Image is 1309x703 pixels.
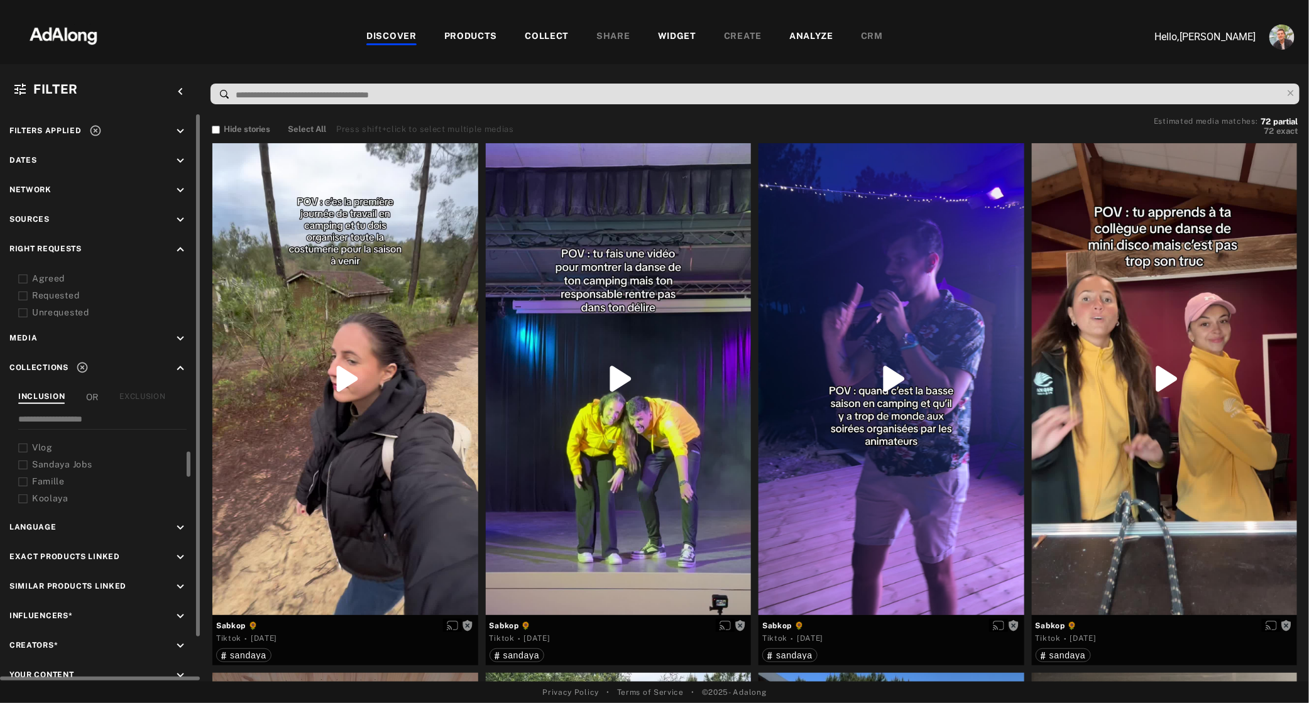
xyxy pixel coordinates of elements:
div: CREATE [724,30,762,45]
i: keyboard_arrow_down [173,124,187,138]
i: keyboard_arrow_down [173,639,187,653]
span: Network [9,185,52,194]
button: Enable diffusion on this media [716,619,735,632]
div: DISCOVER [366,30,417,45]
span: Media [9,334,38,342]
img: 63233d7d88ed69de3c212112c67096b6.png [8,16,119,53]
span: · [1064,634,1067,644]
iframe: Chat Widget [1246,643,1309,703]
span: Collections [9,363,68,372]
div: COLLECT [525,30,569,45]
i: keyboard_arrow_down [173,154,187,168]
span: • [606,687,610,698]
span: sandaya [503,650,540,660]
span: Right Requests [9,244,82,253]
span: Language [9,523,57,531]
button: Hide stories [212,123,270,136]
button: 72partial [1261,119,1298,125]
i: keyboard_arrow_down [173,580,187,594]
span: OR [86,391,99,404]
span: Filters applied [9,126,82,135]
button: 72exact [1154,125,1298,138]
span: · [791,634,794,644]
i: keyboard_arrow_down [173,521,187,535]
span: sandaya [776,650,813,660]
span: sandaya [230,650,266,660]
time: 2025-06-25T00:00:00.000Z [797,634,823,643]
div: sandaya [495,651,540,660]
span: Vlog [32,442,53,452]
span: sandaya [1049,650,1086,660]
span: Sabkop 🌻 [216,620,474,631]
div: WIDGET [658,30,696,45]
div: INCLUSION [18,391,65,404]
button: Account settings [1266,21,1298,53]
span: Similar Products Linked [9,582,126,591]
time: 2025-06-25T00:00:00.000Z [524,634,550,643]
span: Rights not requested [1281,621,1292,629]
img: ACg8ocLjEk1irI4XXb49MzUGwa4F_C3PpCyg-3CPbiuLEZrYEA=s96-c [1269,25,1295,50]
p: Hello, [PERSON_NAME] [1131,30,1256,45]
div: Tiktok [1036,633,1061,644]
i: keyboard_arrow_left [173,85,187,99]
span: Rights not requested [1008,621,1019,629]
div: Tiktok [490,633,515,644]
button: Enable diffusion on this media [443,619,462,632]
i: keyboard_arrow_down [173,332,187,346]
button: Enable diffusion on this media [1262,619,1281,632]
a: Privacy Policy [542,687,599,698]
div: Tiktok [216,633,241,644]
span: · [518,634,521,644]
time: 2025-06-25T00:00:00.000Z [1070,634,1097,643]
div: EXCLUSION [119,391,165,404]
span: Creators* [9,641,58,650]
span: Sandaya Jobs [32,459,92,469]
span: 72 [1264,126,1274,136]
span: © 2025 - Adalong [702,687,767,698]
span: 72 [1261,117,1271,126]
time: 2025-06-25T00:00:00.000Z [251,634,277,643]
span: Sabkop 🌻 [1036,620,1294,631]
i: keyboard_arrow_down [173,668,187,682]
div: sandaya [767,651,813,660]
button: Enable diffusion on this media [989,619,1008,632]
div: sandaya [221,651,266,660]
span: • [691,687,694,698]
span: Dates [9,156,37,165]
div: Unrequested [32,306,192,319]
span: Rights not requested [462,621,473,629]
div: SHARE [596,30,630,45]
i: keyboard_arrow_down [173,183,187,197]
div: ANALYZE [789,30,833,45]
div: Agreed [32,272,192,285]
span: Rights not requested [735,621,746,629]
div: Press shift+click to select multiple medias [336,123,514,136]
div: PRODUCTS [444,30,498,45]
span: Sabkop 🌻 [762,620,1021,631]
div: CRM [861,30,883,45]
span: Koolaya [32,493,68,503]
span: Filter [33,82,78,97]
i: keyboard_arrow_down [173,609,187,623]
i: keyboard_arrow_up [173,243,187,256]
div: sandaya [1041,651,1086,660]
span: Sabkop 🌻 [490,620,748,631]
span: · [244,634,248,644]
span: Influencers* [9,611,72,620]
i: keyboard_arrow_down [173,550,187,564]
div: Tiktok [762,633,787,644]
a: Terms of Service [617,687,684,698]
span: Your Content [9,670,74,679]
span: Estimated media matches: [1154,117,1258,126]
div: Requested [32,289,192,302]
button: Select All [288,123,326,136]
span: Sources [9,215,50,224]
span: Famille [32,476,65,486]
span: Exact Products Linked [9,552,120,561]
i: keyboard_arrow_up [173,361,187,375]
i: keyboard_arrow_down [173,213,187,227]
